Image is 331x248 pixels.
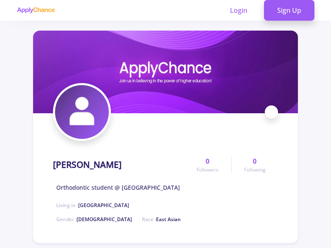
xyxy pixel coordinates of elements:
span: [GEOGRAPHIC_DATA] [78,202,129,209]
span: [DEMOGRAPHIC_DATA] [77,216,132,223]
h1: [PERSON_NAME] [53,160,122,170]
span: 0 [206,156,209,166]
span: Living in : [56,202,129,209]
span: Gender : [56,216,132,223]
span: Following [244,166,266,174]
span: Followers [197,166,218,174]
span: Race : [142,216,181,223]
a: 0Following [231,156,278,174]
span: East Asian [156,216,181,223]
a: 0Followers [184,156,231,174]
span: 0 [253,156,257,166]
img: Milad Saeediavatar [55,85,109,139]
img: Milad Saeedicover image [33,31,298,113]
img: applychance logo text only [17,7,55,14]
span: Orthodontic student @ [GEOGRAPHIC_DATA] [56,183,180,192]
